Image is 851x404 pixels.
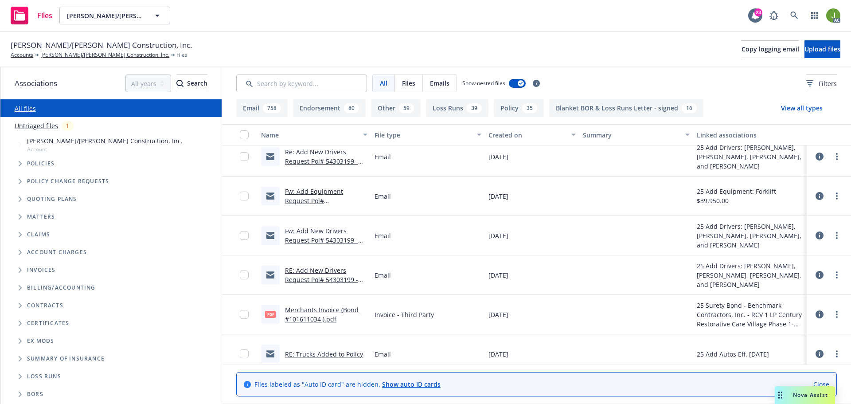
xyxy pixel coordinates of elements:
[11,39,192,51] span: [PERSON_NAME]/[PERSON_NAME] Construction, Inc.
[27,392,43,397] span: BORs
[176,75,207,92] div: Search
[426,99,488,117] button: Loss Runs
[549,99,703,117] button: Blanket BOR & Loss Runs Letter - signed
[27,232,50,237] span: Claims
[485,124,580,145] button: Created on
[775,386,835,404] button: Nova Assist
[285,266,358,302] a: RE: Add New Drivers Request Pol# 54303199 - [PERSON_NAME] Construction
[682,103,697,113] div: 16
[380,78,387,88] span: All
[67,11,144,20] span: [PERSON_NAME]/[PERSON_NAME] Construction, Inc.
[285,306,359,323] a: Merchants Invoice (Bond #101611034 ).pdf
[579,124,693,145] button: Summary
[382,380,441,388] a: Show auto ID cards
[697,301,803,329] div: 25 Surety Bond - Benchmark Contractors, Inc. - RCV 1 LP Century Restorative Care Village Phase 1-...
[754,8,762,16] div: 23
[176,80,183,87] svg: Search
[263,103,281,113] div: 758
[804,40,840,58] button: Upload files
[176,75,207,92] button: SearchSearch
[775,386,786,404] div: Drag to move
[375,231,391,240] span: Email
[27,161,55,166] span: Policies
[27,374,61,379] span: Loss Runs
[236,99,288,117] button: Email
[240,152,249,161] input: Toggle Row Selected
[0,134,222,279] div: Tree Example
[831,349,842,359] a: more
[375,349,391,359] span: Email
[375,271,391,280] span: Email
[522,103,537,113] div: 35
[254,380,441,389] span: Files labeled as "Auto ID card" are hidden.
[697,222,803,250] div: 25 Add Drivers: [PERSON_NAME], [PERSON_NAME], [PERSON_NAME], and [PERSON_NAME]
[430,78,449,88] span: Emails
[462,79,505,87] span: Show nested files
[240,130,249,139] input: Select all
[375,152,391,161] span: Email
[831,309,842,320] a: more
[697,130,803,140] div: Linked associations
[285,350,363,358] a: RE: Trucks Added to Policy
[293,99,366,117] button: Endorsement
[767,99,837,117] button: View all types
[236,75,367,92] input: Search by keyword...
[27,214,55,220] span: Matters
[240,231,249,240] input: Toggle Row Selected
[488,130,566,140] div: Created on
[819,79,837,88] span: Filters
[697,187,803,205] div: 25 Add Equipment: Forklift $39,950.00
[261,130,358,140] div: Name
[375,192,391,201] span: Email
[804,45,840,53] span: Upload files
[375,130,471,140] div: File type
[831,270,842,280] a: more
[488,271,508,280] span: [DATE]
[467,103,482,113] div: 39
[27,250,87,255] span: Account charges
[488,152,508,161] span: [DATE]
[265,311,276,318] span: pdf
[399,103,414,113] div: 59
[7,3,56,28] a: Files
[27,179,109,184] span: Policy change requests
[488,231,508,240] span: [DATE]
[371,99,421,117] button: Other
[831,151,842,162] a: more
[697,143,803,171] div: 25 Add Drivers: [PERSON_NAME], [PERSON_NAME], [PERSON_NAME], and [PERSON_NAME]
[27,356,105,361] span: Summary of insurance
[793,391,828,399] span: Nova Assist
[27,145,183,153] span: Account
[742,40,799,58] button: Copy logging email
[27,136,183,145] span: [PERSON_NAME]/[PERSON_NAME] Construction, Inc.
[285,148,358,184] a: Re: Add New Drivers Request Pol# 54303199 - [PERSON_NAME] Construction
[27,321,69,326] span: Certificates
[402,78,415,88] span: Files
[240,310,249,319] input: Toggle Row Selected
[27,338,54,344] span: Ex Mods
[27,196,77,202] span: Quoting plans
[40,51,169,59] a: [PERSON_NAME]/[PERSON_NAME] Construction, Inc.
[488,192,508,201] span: [DATE]
[285,187,343,233] a: Fw: Add Equipment Request Pol# 7100397600004 - [PERSON_NAME] Construction
[806,79,837,88] span: Filters
[240,192,249,200] input: Toggle Row Selected
[59,7,170,24] button: [PERSON_NAME]/[PERSON_NAME] Construction, Inc.
[806,75,837,92] button: Filters
[0,279,222,403] div: Folder Tree Example
[488,310,508,319] span: [DATE]
[11,51,33,59] a: Accounts
[742,45,799,53] span: Copy logging email
[785,7,803,24] a: Search
[240,271,249,279] input: Toggle Row Selected
[371,124,484,145] button: File type
[27,267,56,273] span: Invoices
[806,7,824,24] a: Switch app
[693,124,807,145] button: Linked associations
[826,8,840,23] img: photo
[344,103,359,113] div: 80
[258,124,371,145] button: Name
[488,349,508,359] span: [DATE]
[375,310,434,319] span: Invoice - Third Party
[285,227,358,263] a: Fw: Add New Drivers Request Pol# 54303199 - [PERSON_NAME] Construction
